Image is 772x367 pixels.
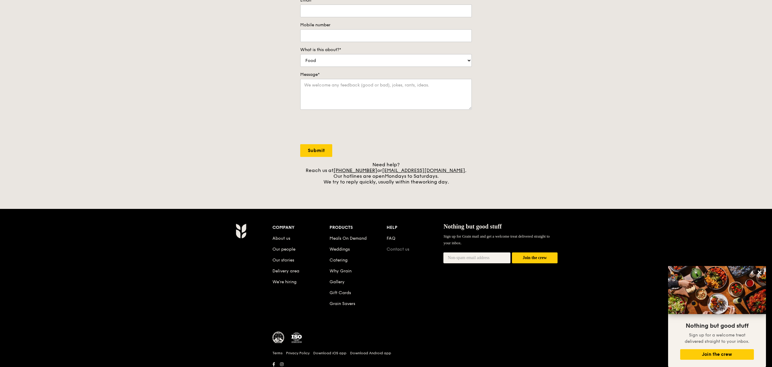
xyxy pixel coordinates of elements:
a: We’re hiring [272,279,297,284]
a: Download iOS app [313,351,346,356]
img: MUIS Halal Certified [272,332,285,344]
a: Our people [272,247,295,252]
img: DSC07876-Edit02-Large.jpeg [668,266,766,314]
label: Message* [300,72,472,78]
a: Grain Savers [330,301,355,306]
a: [PHONE_NUMBER] [333,167,377,173]
a: Terms [272,351,282,356]
a: Why Grain [330,268,352,274]
iframe: reCAPTCHA [300,116,392,139]
button: Join the crew [512,252,558,264]
input: Non-spam email address [443,252,510,263]
button: Close [755,268,764,277]
a: About us [272,236,290,241]
span: Mondays to Saturdays. [385,173,439,179]
a: Gift Cards [330,290,351,295]
span: Nothing but good stuff [686,322,748,330]
div: Company [272,223,330,232]
button: Join the crew [680,349,754,360]
a: Weddings [330,247,350,252]
a: Meals On Demand [330,236,367,241]
input: Submit [300,144,332,157]
img: ISO Certified [291,332,303,344]
a: Our stories [272,258,294,263]
a: [EMAIL_ADDRESS][DOMAIN_NAME] [382,167,465,173]
a: Delivery area [272,268,299,274]
div: Need help? Reach us at or . Our hotlines are open We try to reply quickly, usually within the [300,162,472,185]
a: FAQ [387,236,395,241]
span: Sign up for Grain mail and get a welcome treat delivered straight to your inbox. [443,234,550,245]
span: Nothing but good stuff [443,223,502,230]
a: Catering [330,258,348,263]
label: Mobile number [300,22,472,28]
img: Grain [236,223,246,239]
div: Products [330,223,387,232]
span: Sign up for a welcome treat delivered straight to your inbox. [685,333,749,344]
a: Contact us [387,247,409,252]
label: What is this about?* [300,47,472,53]
a: Gallery [330,279,345,284]
div: Help [387,223,444,232]
a: Download Android app [350,351,391,356]
span: working day. [419,179,449,185]
a: Privacy Policy [286,351,310,356]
